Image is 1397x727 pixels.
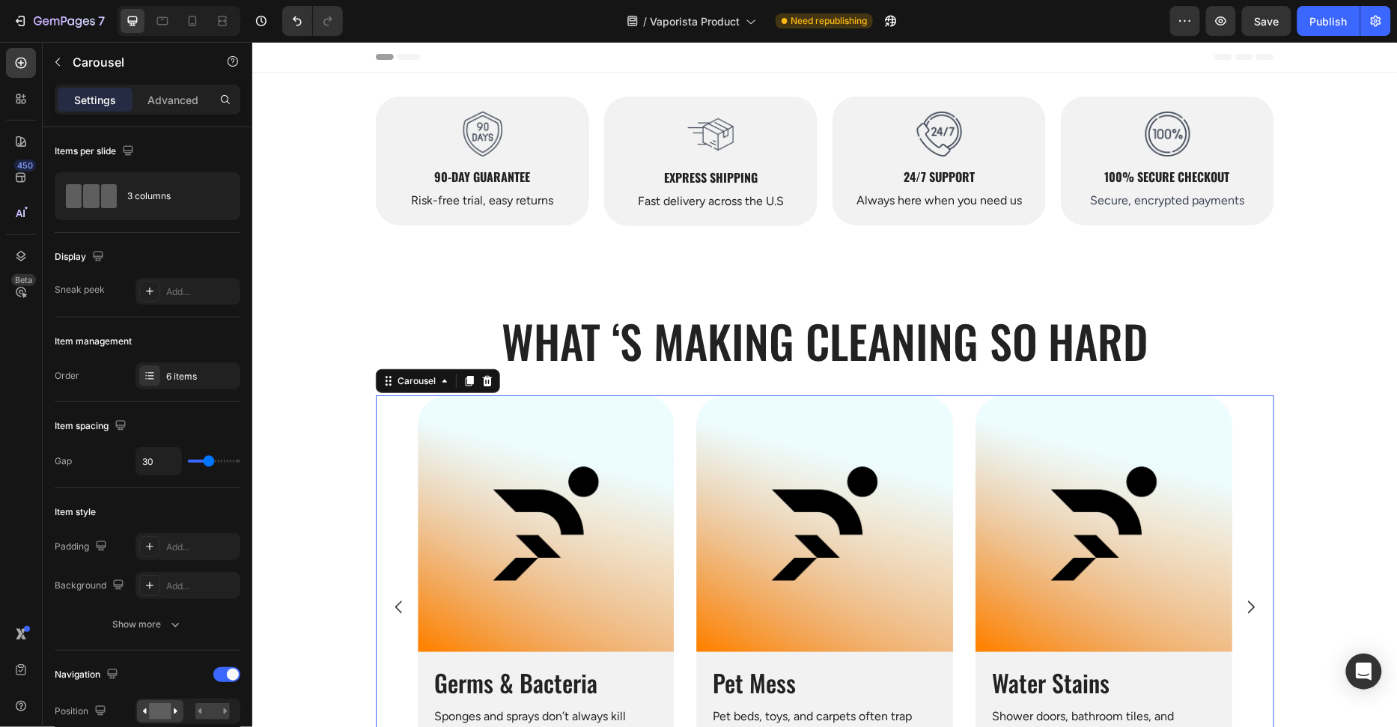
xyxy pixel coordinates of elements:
div: Open Intercom Messenger [1346,654,1382,690]
h2: Germs & Bacteria [180,625,407,657]
div: 450 [14,159,36,171]
button: Save [1242,6,1291,36]
p: Always here when you need us [597,151,777,167]
div: Order [55,369,79,383]
button: Carousel Next Arrow [978,544,1020,586]
img: gempages_582876836208313305-00b0e8dc-41d9-4894-a6e9-77a8e2041b88.png [665,70,710,115]
strong: 24/7 Support [651,126,722,144]
h2: Pet Mess [460,625,687,657]
p: Carousel [73,53,200,71]
div: Carousel [142,332,186,346]
p: 7 [98,12,105,30]
div: Undo/Redo [282,6,343,36]
div: Show more [113,617,183,632]
div: Add... [166,580,237,593]
span: / [643,13,647,29]
div: Add... [166,285,237,299]
strong: Express Shipping [412,127,505,145]
div: Item management [55,335,132,348]
p: Secure, encrypted payments [825,151,1005,167]
img: gempages_582876836208313305-11728b4f-9311-41db-ac84-c195d8177674.png [445,353,701,610]
h2: Water Stains [738,625,965,657]
img: gempages_582876836208313305-11728b4f-9311-41db-ac84-c195d8177674.png [165,353,422,610]
div: Publish [1310,13,1348,29]
div: Item spacing [55,416,130,436]
span: Save [1255,15,1279,28]
button: Carousel Back Arrow [126,544,168,586]
div: Add... [166,541,237,554]
button: Show more [55,611,240,638]
img: gempages_582876836208313305-11728b4f-9311-41db-ac84-c195d8177674.png [723,353,980,610]
p: Advanced [147,92,198,108]
strong: Vaporista™ [536,683,600,697]
img: gempages_582876836208313305-9d7a1251-8521-4cdd-8f6e-201b5c24e11d.png [436,70,481,115]
strong: Vaporista™ [267,683,331,697]
div: Navigation [55,665,121,685]
div: Gap [55,454,72,468]
span: Vaporista Product [650,13,740,29]
h2: What ‘s Making Cleaning so Hard [124,268,1022,329]
button: Publish [1297,6,1360,36]
img: gempages_582876836208313305-53399c17-78a6-4270-bc2c-7c3d1f908aeb.png [893,70,938,115]
div: 6 items [166,370,237,383]
strong: 100% Secure Checkout [853,126,978,144]
div: Item style [55,505,96,519]
div: Display [55,247,107,267]
span: Need republishing [791,14,867,28]
div: Position [55,702,109,722]
p: Fast delivery across the U.S [368,152,549,168]
div: Beta [11,274,36,286]
input: Auto [136,448,181,475]
button: 7 [6,6,112,36]
div: Padding [55,537,110,557]
div: Items per slide [55,142,137,162]
div: 3 columns [127,179,219,213]
div: Background [55,576,127,596]
p: Settings [74,92,116,108]
div: Sneak peek [55,283,105,296]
